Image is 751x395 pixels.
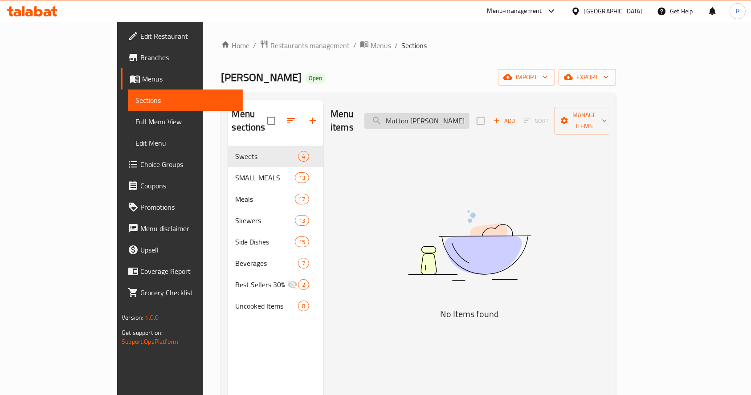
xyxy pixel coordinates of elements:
div: items [295,215,309,226]
span: 7 [298,259,309,268]
a: Promotions [121,196,243,218]
span: Branches [140,52,236,63]
span: Open [305,74,326,82]
a: Menus [360,40,391,51]
div: Menu-management [487,6,542,16]
span: Version: [122,312,143,323]
li: / [253,40,256,51]
li: / [395,40,398,51]
a: Menus [121,68,243,90]
a: Sections [128,90,243,111]
span: Sort sections [281,110,302,131]
div: items [295,172,309,183]
span: Add item [490,114,518,128]
h2: Menu sections [232,107,267,134]
span: Grocery Checklist [140,287,236,298]
span: Side Dishes [235,236,294,247]
button: export [559,69,616,86]
span: Promotions [140,202,236,212]
a: Upsell [121,239,243,261]
span: 13 [295,174,309,182]
a: Edit Menu [128,132,243,154]
a: Menu disclaimer [121,218,243,239]
span: Beverages [235,258,298,269]
button: Manage items [555,107,614,134]
span: 13 [295,216,309,225]
a: Restaurants management [260,40,350,51]
span: Menus [371,40,391,51]
span: Best Sellers 30% Off [235,279,287,290]
span: Full Menu View [135,116,236,127]
div: items [298,301,309,311]
div: items [298,279,309,290]
span: SMALL MEALS [235,172,294,183]
img: dish.svg [358,187,581,305]
span: Coupons [140,180,236,191]
button: import [498,69,555,86]
div: [GEOGRAPHIC_DATA] [584,6,643,16]
a: Full Menu View [128,111,243,132]
span: Upsell [140,244,236,255]
div: Sweets4 [228,146,323,167]
div: SMALL MEALS13 [228,167,323,188]
div: Open [305,73,326,84]
button: Add [490,114,518,128]
span: import [505,72,548,83]
a: Grocery Checklist [121,282,243,303]
span: Coverage Report [140,266,236,277]
h5: No Items found [358,307,581,321]
div: Skewers13 [228,210,323,231]
a: Choice Groups [121,154,243,175]
div: Meals17 [228,188,323,210]
div: Uncooked Items8 [228,295,323,317]
span: Add [492,116,516,126]
span: Edit Menu [135,138,236,148]
span: Sections [135,95,236,106]
span: Menus [142,73,236,84]
svg: Inactive section [287,279,298,290]
div: items [298,258,309,269]
a: Edit Restaurant [121,25,243,47]
a: Coupons [121,175,243,196]
li: / [353,40,356,51]
span: 17 [295,195,309,204]
span: Manage items [562,110,607,132]
h2: Menu items [331,107,354,134]
span: Get support on: [122,327,163,338]
span: P [736,6,739,16]
span: export [566,72,609,83]
input: search [364,113,469,129]
span: Meals [235,194,294,204]
span: Sections [401,40,427,51]
span: Menu disclaimer [140,223,236,234]
nav: Menu sections [228,142,323,320]
div: items [295,236,309,247]
span: 8 [298,302,309,310]
a: Branches [121,47,243,68]
span: Select all sections [262,111,281,130]
span: [PERSON_NAME] [221,67,302,87]
span: Select section first [518,114,555,128]
div: Best Sellers 30% Off2 [228,274,323,295]
div: items [298,151,309,162]
span: Skewers [235,215,294,226]
div: Side Dishes15 [228,231,323,252]
span: Choice Groups [140,159,236,170]
span: 1.0.0 [145,312,159,323]
a: Coverage Report [121,261,243,282]
span: Uncooked Items [235,301,298,311]
span: 15 [295,238,309,246]
span: 4 [298,152,309,161]
a: Support.OpsPlatform [122,336,178,347]
div: items [295,194,309,204]
span: Edit Restaurant [140,31,236,41]
span: 2 [298,281,309,289]
span: Sweets [235,151,298,162]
